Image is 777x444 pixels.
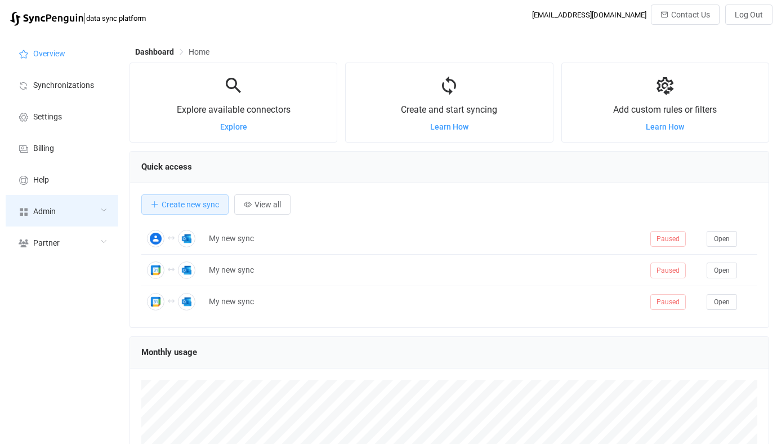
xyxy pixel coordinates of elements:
span: data sync platform [86,14,146,23]
span: Partner [33,239,60,248]
span: Help [33,176,49,185]
a: Learn How [646,122,684,131]
div: Breadcrumb [135,48,209,56]
a: Explore [220,122,247,131]
a: Help [6,163,118,195]
a: Learn How [430,122,468,131]
span: Home [189,47,209,56]
span: Add custom rules or filters [613,104,717,115]
span: | [83,10,86,26]
button: Log Out [725,5,772,25]
span: Billing [33,144,54,153]
a: Billing [6,132,118,163]
a: |data sync platform [10,10,146,26]
span: Contact Us [671,10,710,19]
span: Create and start syncing [401,104,497,115]
span: Log Out [735,10,763,19]
span: Overview [33,50,65,59]
span: Admin [33,207,56,216]
span: Dashboard [135,47,174,56]
span: Explore available connectors [177,104,291,115]
span: Monthly usage [141,347,197,357]
a: Synchronizations [6,69,118,100]
span: Synchronizations [33,81,94,90]
button: Contact Us [651,5,720,25]
div: [EMAIL_ADDRESS][DOMAIN_NAME] [532,11,646,19]
a: Overview [6,37,118,69]
span: Settings [33,113,62,122]
button: Create new sync [141,194,229,215]
img: syncpenguin.svg [10,12,83,26]
span: Quick access [141,162,192,172]
button: View all [234,194,291,215]
span: Create new sync [162,200,219,209]
span: View all [254,200,281,209]
a: Settings [6,100,118,132]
